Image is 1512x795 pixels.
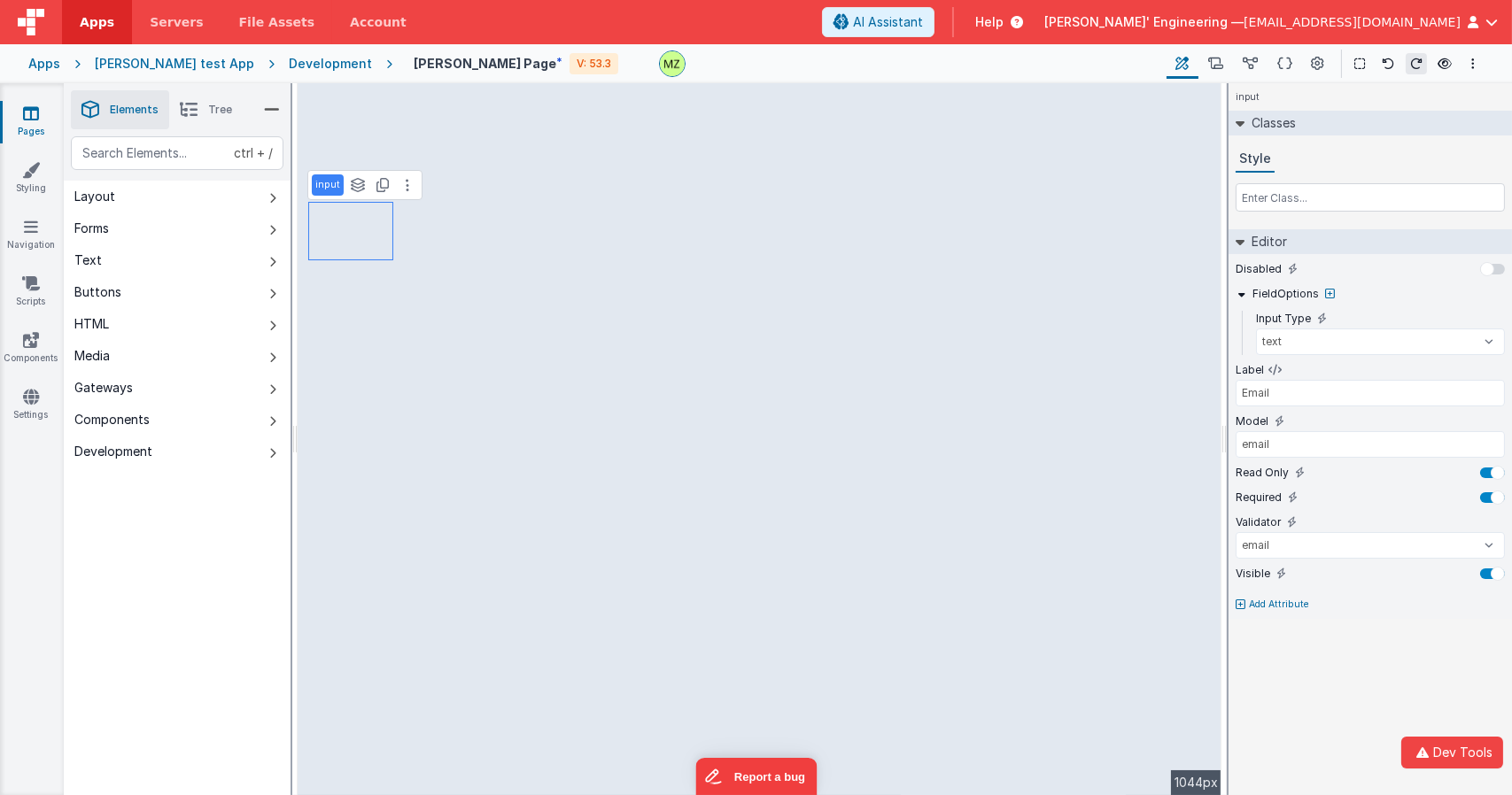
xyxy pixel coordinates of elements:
[74,220,109,237] div: Forms
[1244,229,1287,254] h2: Editor
[315,178,340,192] p: input
[1236,567,1270,581] label: Visible
[74,188,115,205] div: Layout
[234,144,253,162] div: ctrl
[74,283,121,301] div: Buttons
[1244,13,1461,31] span: [EMAIL_ADDRESS][DOMAIN_NAME]
[64,181,291,212] button: Layout
[289,55,372,73] div: Development
[1401,737,1503,768] button: Dev Tools
[1044,13,1498,31] button: [PERSON_NAME]' Engineering — [EMAIL_ADDRESS][DOMAIN_NAME]
[74,443,152,460] div: Development
[695,758,817,795] iframe: Marker.io feedback button
[1256,312,1311,326] label: Input Type
[239,13,315,31] span: File Assets
[64,276,291,308] button: Buttons
[1236,466,1289,480] label: Read Only
[1236,262,1282,276] label: Disabled
[1236,146,1275,173] button: Style
[64,212,291,244] button: Forms
[28,55,60,73] div: Apps
[1229,83,1266,111] h4: input
[74,379,133,397] div: Gateways
[570,53,618,74] div: V: 53.3
[1236,490,1282,505] label: Required
[64,244,291,276] button: Text
[1236,598,1505,612] button: Add Attribute
[71,136,283,170] input: Search Elements...
[74,315,109,333] div: HTML
[64,340,291,372] button: Media
[1252,287,1319,301] label: FieldOptions
[80,13,114,31] span: Apps
[74,411,150,428] div: Components
[74,347,110,365] div: Media
[64,308,291,340] button: HTML
[110,103,159,117] span: Elements
[95,55,254,73] div: [PERSON_NAME] test App
[150,13,203,31] span: Servers
[1244,111,1296,135] h2: Classes
[64,372,291,404] button: Gateways
[822,7,934,37] button: AI Assistant
[1236,515,1281,529] label: Validator
[64,404,291,436] button: Components
[64,436,291,467] button: Development
[234,136,273,170] span: + /
[1462,53,1484,74] button: Options
[1236,183,1505,212] input: Enter Class...
[74,251,102,269] div: Text
[1236,363,1264,377] label: Label
[298,83,1221,795] div: -->
[660,51,685,76] img: e6f0a7b3287e646a671e5b5b3f58e766
[1249,598,1309,612] p: Add Attribute
[975,13,1004,31] span: Help
[1171,770,1221,795] div: 1044px
[853,13,923,31] span: AI Assistant
[208,103,232,117] span: Tree
[1044,13,1244,31] span: [PERSON_NAME]' Engineering —
[1236,414,1268,428] label: Model
[414,55,562,73] h4: [PERSON_NAME] Page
